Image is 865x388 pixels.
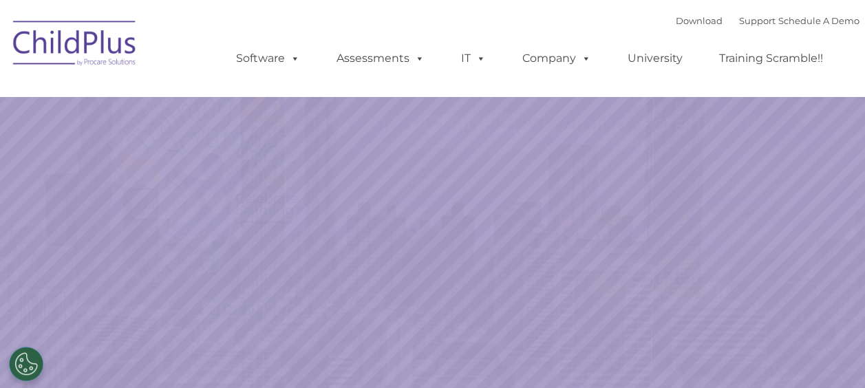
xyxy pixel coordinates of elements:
a: University [614,45,696,72]
a: Software [222,45,314,72]
a: Training Scramble!! [705,45,837,72]
img: ChildPlus by Procare Solutions [6,11,144,80]
a: IT [447,45,500,72]
font: | [676,15,859,26]
a: Schedule A Demo [778,15,859,26]
button: Cookies Settings [9,347,43,381]
a: Download [676,15,723,26]
a: Assessments [323,45,438,72]
a: Company [509,45,605,72]
a: Learn More [588,258,730,297]
a: Support [739,15,776,26]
